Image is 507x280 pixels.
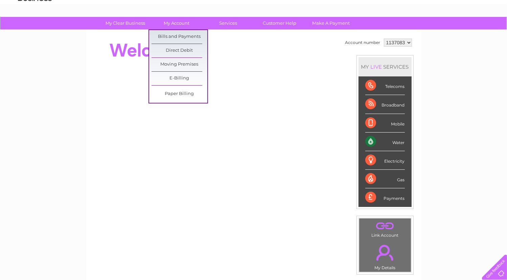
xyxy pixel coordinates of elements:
td: My Details [359,239,411,272]
a: Services [200,17,256,29]
div: Electricity [365,151,405,170]
div: Water [365,133,405,151]
td: Account number [344,37,382,48]
img: logo.png [18,18,52,38]
a: . [361,241,409,264]
div: Broadband [365,95,405,114]
a: Customer Help [252,17,307,29]
div: MY SERVICES [359,57,412,76]
a: Make A Payment [303,17,359,29]
a: My Clear Business [97,17,153,29]
a: Bills and Payments [152,30,207,44]
div: Clear Business is a trading name of Verastar Limited (registered in [GEOGRAPHIC_DATA] No. 3667643... [94,4,414,33]
a: 0333 014 3131 [379,3,426,12]
div: Gas [365,170,405,188]
a: My Account [149,17,205,29]
a: Blog [448,29,458,34]
a: Moving Premises [152,58,207,71]
a: Direct Debit [152,44,207,57]
a: Water [388,29,401,34]
a: Log out [485,29,501,34]
a: Contact [462,29,479,34]
a: Paper Billing [152,87,207,101]
div: Mobile [365,114,405,133]
div: Payments [365,188,405,207]
div: Telecoms [365,76,405,95]
div: LIVE [369,64,384,70]
td: Link Account [359,218,411,239]
a: Telecoms [424,29,444,34]
a: . [361,220,409,232]
a: Energy [405,29,420,34]
a: E-Billing [152,72,207,85]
